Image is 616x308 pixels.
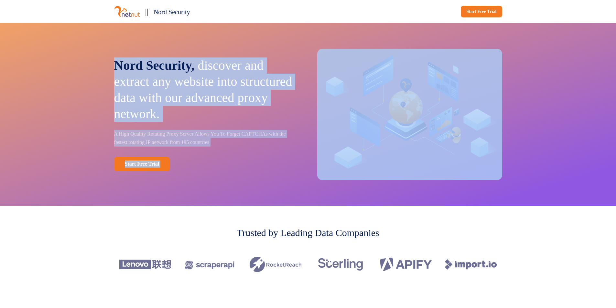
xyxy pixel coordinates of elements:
[237,225,379,240] p: Trusted by Leading Data Companies
[114,57,299,122] p: discover and extract any website into structured data with our advanced proxy network.
[114,58,195,73] span: Nord Security,
[145,5,148,18] p: ||
[154,8,190,15] span: Nord Security
[461,6,502,17] a: Start Free Trial
[114,130,299,147] p: A High Quality Rotating Proxy Server Allows You To Forget CAPTCHAs with the fastest rotating IP n...
[114,157,170,171] a: Start Free Trial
